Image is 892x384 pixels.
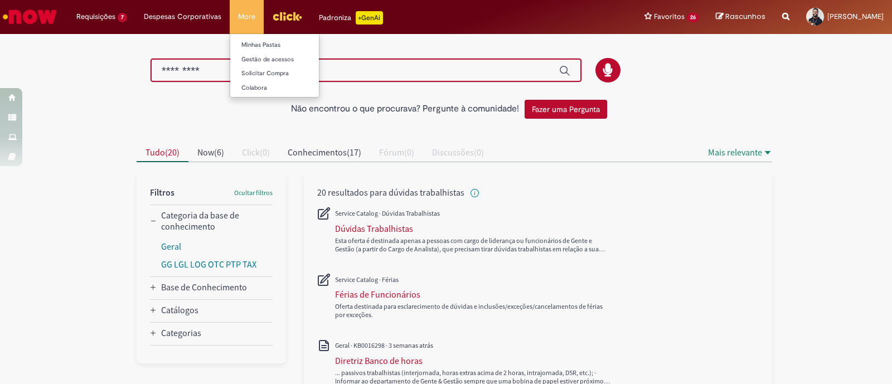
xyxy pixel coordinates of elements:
a: Rascunhos [716,12,765,22]
span: 26 [687,13,699,22]
span: Despesas Corporativas [144,11,221,22]
button: Fazer uma Pergunta [525,100,607,119]
span: 7 [118,13,127,22]
img: click_logo_yellow_360x200.png [272,8,302,25]
div: Padroniza [319,11,383,25]
img: ServiceNow [1,6,59,28]
span: More [238,11,255,22]
span: Requisições [76,11,115,22]
p: +GenAi [356,11,383,25]
span: Rascunhos [725,11,765,22]
a: Minhas Pastas [230,39,353,51]
a: Colabora [230,82,353,94]
span: [PERSON_NAME] [827,12,884,21]
a: Solicitar Compra [230,67,353,80]
span: Favoritos [654,11,685,22]
ul: More [230,33,319,98]
a: Gestão de acessos [230,54,353,66]
h2: Não encontrou o que procurava? Pergunte à comunidade! [291,104,519,114]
